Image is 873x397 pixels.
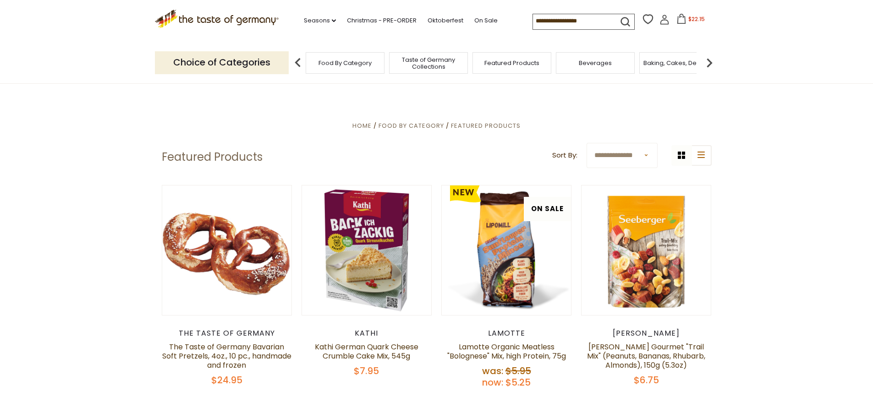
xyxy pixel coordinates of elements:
[162,150,263,164] h1: Featured Products
[441,329,572,338] div: Lamotte
[643,60,714,66] a: Baking, Cakes, Desserts
[211,374,242,386] span: $24.95
[392,56,465,70] a: Taste of Germany Collections
[482,364,503,377] label: Was:
[354,364,379,377] span: $7.95
[315,342,418,361] a: Kathi German Quark Cheese Crumble Cake Mix, 545g
[302,329,432,338] div: Kathi
[442,185,571,315] img: Lamotte Organic Meatless "Bolognese" Mix, high Protein, 75g
[155,51,289,74] p: Choice of Categories
[582,185,711,315] img: Seeberger Gourmet "Trail Mix" (Peanuts, Bananas, Rhubarb, Almonds), 150g (5.3oz)
[347,16,417,26] a: Christmas - PRE-ORDER
[581,329,712,338] div: [PERSON_NAME]
[352,121,372,130] a: Home
[505,376,531,389] span: $5.25
[505,364,531,377] span: $5.95
[482,376,503,389] label: Now:
[162,342,291,370] a: The Taste of Germany Bavarian Soft Pretzels, 4oz., 10 pc., handmade and frozen
[318,60,372,66] a: Food By Category
[162,185,292,315] img: The Taste of Germany Bavarian Soft Pretzels, 4oz., 10 pc., handmade and frozen
[162,329,292,338] div: The Taste of Germany
[428,16,463,26] a: Oktoberfest
[289,54,307,72] img: previous arrow
[552,150,577,161] label: Sort By:
[700,54,719,72] img: next arrow
[688,15,705,23] span: $22.15
[447,342,566,361] a: Lamotte Organic Meatless "Bolognese" Mix, high Protein, 75g
[302,185,432,315] img: Kathi German Quark Cheese Crumble Cake Mix, 545g
[671,14,710,27] button: $22.15
[379,121,444,130] a: Food By Category
[304,16,336,26] a: Seasons
[474,16,498,26] a: On Sale
[579,60,612,66] a: Beverages
[634,374,659,386] span: $6.75
[484,60,539,66] a: Featured Products
[587,342,705,370] a: [PERSON_NAME] Gourmet "Trail Mix" (Peanuts, Bananas, Rhubarb, Almonds), 150g (5.3oz)
[451,121,521,130] a: Featured Products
